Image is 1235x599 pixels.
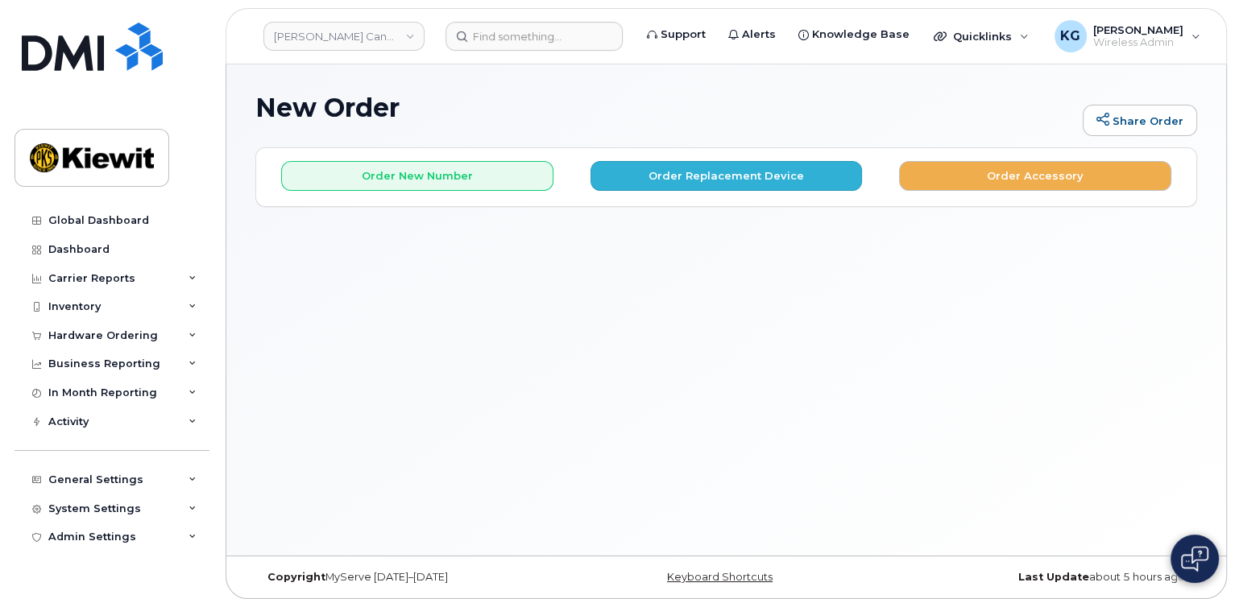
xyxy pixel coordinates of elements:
a: Share Order [1083,105,1197,137]
a: Keyboard Shortcuts [667,571,773,583]
button: Order New Number [281,161,553,191]
img: Open chat [1181,546,1208,572]
div: MyServe [DATE]–[DATE] [255,571,570,584]
strong: Last Update [1018,571,1089,583]
button: Order Accessory [899,161,1171,191]
h1: New Order [255,93,1075,122]
button: Order Replacement Device [591,161,863,191]
strong: Copyright [267,571,325,583]
div: about 5 hours ago [883,571,1197,584]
